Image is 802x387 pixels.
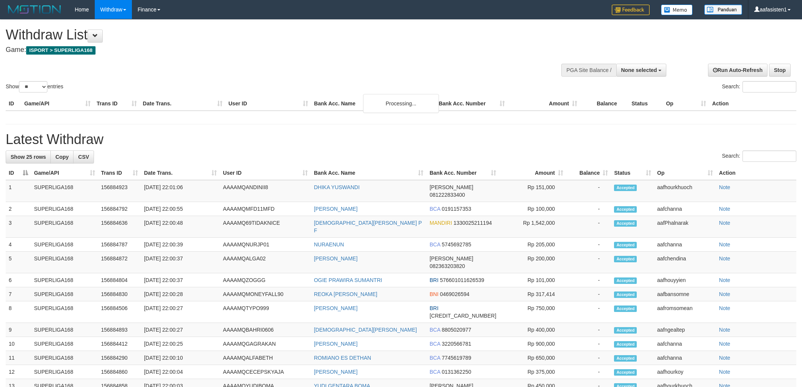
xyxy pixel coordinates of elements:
[220,180,311,202] td: AAAAMQANDINII8
[442,206,471,212] span: Copy 0191157353 to clipboard
[31,216,98,238] td: SUPERLIGA168
[719,369,730,375] a: Note
[6,216,31,238] td: 3
[628,97,663,111] th: Status
[311,166,426,180] th: Bank Acc. Name: activate to sort column ascending
[31,202,98,216] td: SUPERLIGA168
[440,277,484,283] span: Copy 576601011626539 to clipboard
[663,97,709,111] th: Op
[141,180,220,202] td: [DATE] 22:01:06
[435,97,508,111] th: Bank Acc. Number
[220,166,311,180] th: User ID: activate to sort column ascending
[616,64,667,77] button: None selected
[98,287,141,301] td: 156884830
[566,351,611,365] td: -
[654,365,716,379] td: aafhourkoy
[566,337,611,351] td: -
[614,256,637,262] span: Accepted
[614,341,637,348] span: Accepted
[566,273,611,287] td: -
[141,301,220,323] td: [DATE] 22:00:27
[654,166,716,180] th: Op: activate to sort column ascending
[654,287,716,301] td: aafbansomne
[580,97,628,111] th: Balance
[614,355,637,362] span: Accepted
[50,150,74,163] a: Copy
[719,220,730,226] a: Note
[314,255,357,262] a: [PERSON_NAME]
[6,301,31,323] td: 8
[429,291,438,297] span: BNI
[311,97,436,111] th: Bank Acc. Name
[31,252,98,273] td: SUPERLIGA168
[6,287,31,301] td: 7
[440,291,470,297] span: Copy 0469026594 to clipboard
[429,305,438,311] span: BRI
[566,301,611,323] td: -
[314,206,357,212] a: [PERSON_NAME]
[654,323,716,337] td: aafngealtep
[220,216,311,238] td: AAAAMQ69TIDAKNICE
[719,277,730,283] a: Note
[6,132,796,147] h1: Latest Withdraw
[11,154,46,160] span: Show 25 rows
[141,337,220,351] td: [DATE] 22:00:25
[566,238,611,252] td: -
[499,216,566,238] td: Rp 1,542,000
[19,81,47,92] select: Showentries
[709,97,796,111] th: Action
[611,166,654,180] th: Status: activate to sort column ascending
[220,301,311,323] td: AAAAMQTYPO999
[566,323,611,337] td: -
[98,238,141,252] td: 156884787
[719,341,730,347] a: Note
[614,185,637,191] span: Accepted
[614,291,637,298] span: Accepted
[98,273,141,287] td: 156884804
[453,220,492,226] span: Copy 1330025211194 to clipboard
[220,351,311,365] td: AAAAMQALFABETH
[429,220,452,226] span: MANDIRI
[719,255,730,262] a: Note
[614,327,637,334] span: Accepted
[220,287,311,301] td: AAAAMQMONEYFALL90
[442,355,471,361] span: Copy 7745619789 to clipboard
[499,337,566,351] td: Rp 900,000
[6,273,31,287] td: 6
[719,355,730,361] a: Note
[141,273,220,287] td: [DATE] 22:00:37
[6,150,51,163] a: Show 25 rows
[429,313,496,319] span: Copy 675401000773501 to clipboard
[722,81,796,92] label: Search:
[141,287,220,301] td: [DATE] 22:00:28
[499,365,566,379] td: Rp 375,000
[98,351,141,365] td: 156884290
[429,241,440,248] span: BCA
[141,238,220,252] td: [DATE] 22:00:39
[98,216,141,238] td: 156884636
[6,97,21,111] th: ID
[429,206,440,212] span: BCA
[429,327,440,333] span: BCA
[654,252,716,273] td: aafchendina
[73,150,94,163] a: CSV
[314,241,344,248] a: NURAENUN
[141,216,220,238] td: [DATE] 22:00:48
[31,238,98,252] td: SUPERLIGA168
[6,351,31,365] td: 11
[314,369,357,375] a: [PERSON_NAME]
[314,291,377,297] a: REOKA [PERSON_NAME]
[6,27,527,42] h1: Withdraw List
[719,327,730,333] a: Note
[742,81,796,92] input: Search:
[722,150,796,162] label: Search:
[31,180,98,202] td: SUPERLIGA168
[140,97,226,111] th: Date Trans.
[31,323,98,337] td: SUPERLIGA168
[612,5,650,15] img: Feedback.jpg
[654,337,716,351] td: aafchanna
[499,287,566,301] td: Rp 317,414
[704,5,742,15] img: panduan.png
[220,238,311,252] td: AAAAMQNURJP01
[6,323,31,337] td: 9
